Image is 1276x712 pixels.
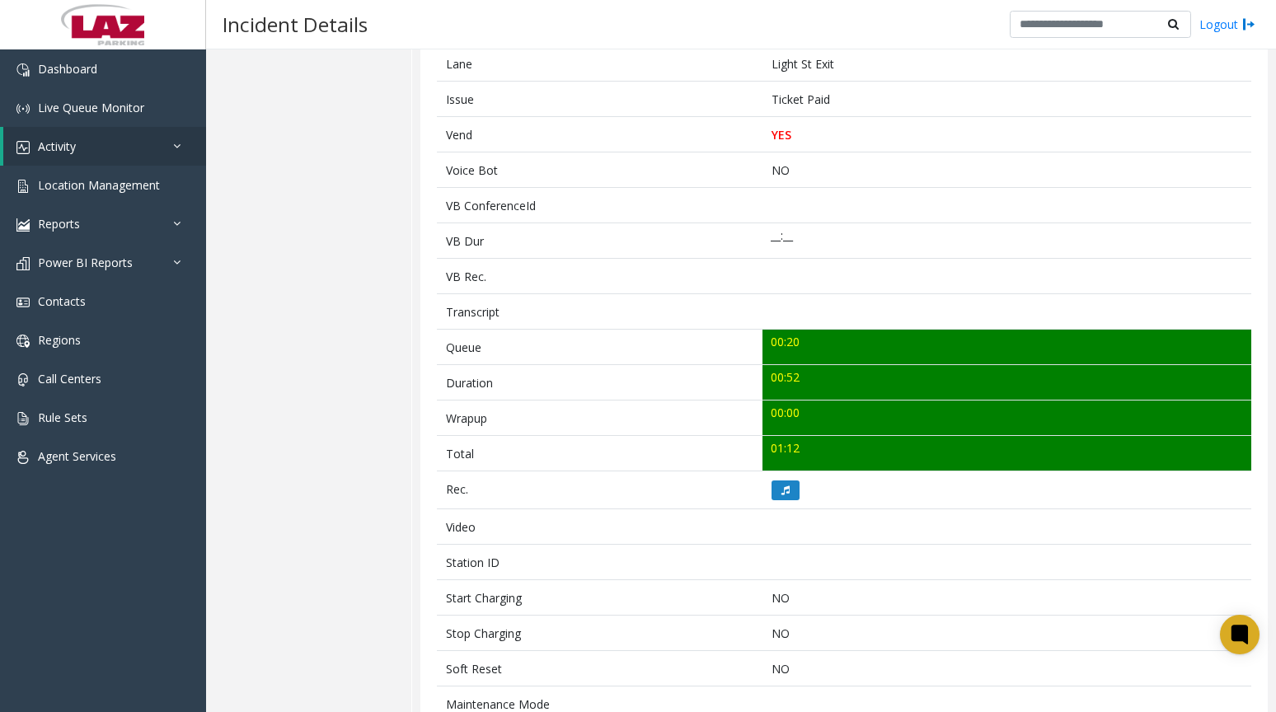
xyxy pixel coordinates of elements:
span: Contacts [38,293,86,309]
span: Live Queue Monitor [38,100,144,115]
td: Stop Charging [437,616,762,651]
td: VB ConferenceId [437,188,762,223]
span: Regions [38,332,81,348]
td: Transcript [437,294,762,330]
img: 'icon' [16,141,30,154]
td: VB Dur [437,223,762,259]
td: 00:00 [762,400,1251,436]
a: Activity [3,127,206,166]
span: Rule Sets [38,410,87,425]
span: Location Management [38,177,160,193]
td: Wrapup [437,400,762,436]
p: NO [772,589,1243,607]
td: VB Rec. [437,259,762,294]
td: Rec. [437,471,762,509]
span: Dashboard [38,61,97,77]
td: Total [437,436,762,471]
td: Lane [437,46,762,82]
img: 'icon' [16,296,30,309]
p: NO [772,660,1243,677]
img: 'icon' [16,373,30,386]
td: Queue [437,330,762,365]
img: 'icon' [16,257,30,270]
td: 00:52 [762,365,1251,400]
td: __:__ [762,223,1251,259]
span: Agent Services [38,448,116,464]
td: Station ID [437,545,762,580]
p: YES [772,126,1243,143]
td: Issue [437,82,762,117]
img: 'icon' [16,102,30,115]
td: 00:20 [762,330,1251,365]
p: NO [772,625,1243,642]
img: 'icon' [16,335,30,348]
td: Ticket Paid [762,82,1251,117]
td: Light St Exit [762,46,1251,82]
img: 'icon' [16,451,30,464]
td: Vend [437,117,762,152]
td: Start Charging [437,580,762,616]
p: NO [772,162,1243,179]
td: Soft Reset [437,651,762,686]
span: Power BI Reports [38,255,133,270]
img: 'icon' [16,180,30,193]
img: 'icon' [16,412,30,425]
td: Duration [437,365,762,400]
td: Video [437,509,762,545]
span: Activity [38,138,76,154]
img: 'icon' [16,63,30,77]
td: Voice Bot [437,152,762,188]
td: 01:12 [762,436,1251,471]
span: Reports [38,216,80,232]
span: Call Centers [38,371,101,386]
a: Logout [1199,16,1255,33]
img: logout [1242,16,1255,33]
img: 'icon' [16,218,30,232]
h3: Incident Details [214,4,376,44]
